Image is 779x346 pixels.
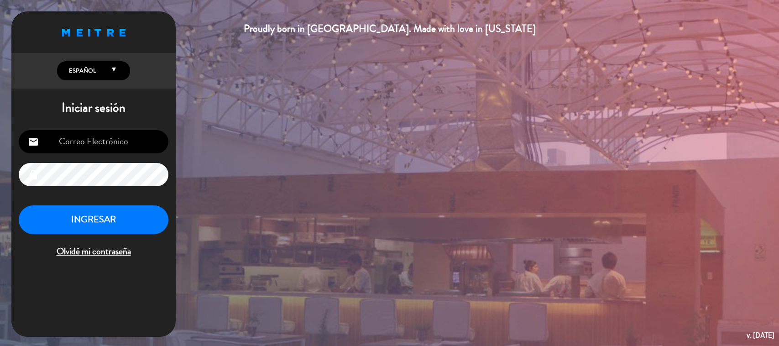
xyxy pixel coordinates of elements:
span: Olvidé mi contraseña [19,244,168,259]
button: INGRESAR [19,205,168,234]
i: lock [28,169,39,180]
input: Correo Electrónico [19,130,168,153]
span: Español [67,66,96,75]
h1: Iniciar sesión [11,100,176,116]
div: v. [DATE] [747,329,774,341]
i: email [28,136,39,147]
